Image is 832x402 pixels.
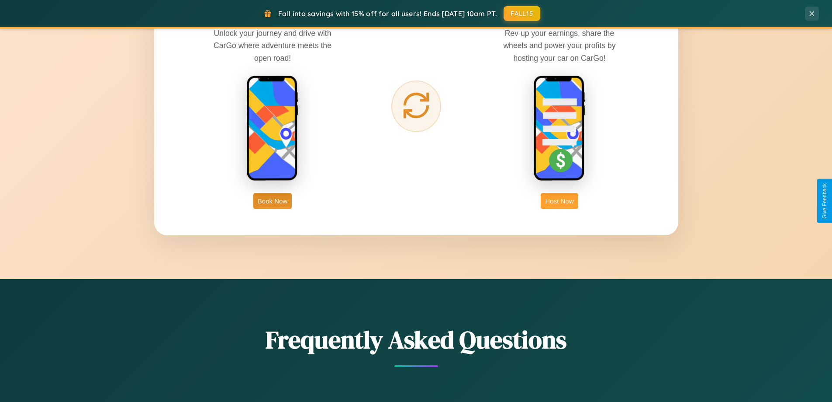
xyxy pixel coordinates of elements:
img: rent phone [246,75,299,182]
button: FALL15 [504,6,540,21]
div: Give Feedback [822,183,828,219]
img: host phone [533,75,586,182]
h2: Frequently Asked Questions [154,323,678,357]
span: Fall into savings with 15% off for all users! Ends [DATE] 10am PT. [278,9,497,18]
p: Unlock your journey and drive with CarGo where adventure meets the open road! [207,27,338,64]
p: Rev up your earnings, share the wheels and power your profits by hosting your car on CarGo! [494,27,625,64]
button: Host Now [541,193,578,209]
button: Book Now [253,193,292,209]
